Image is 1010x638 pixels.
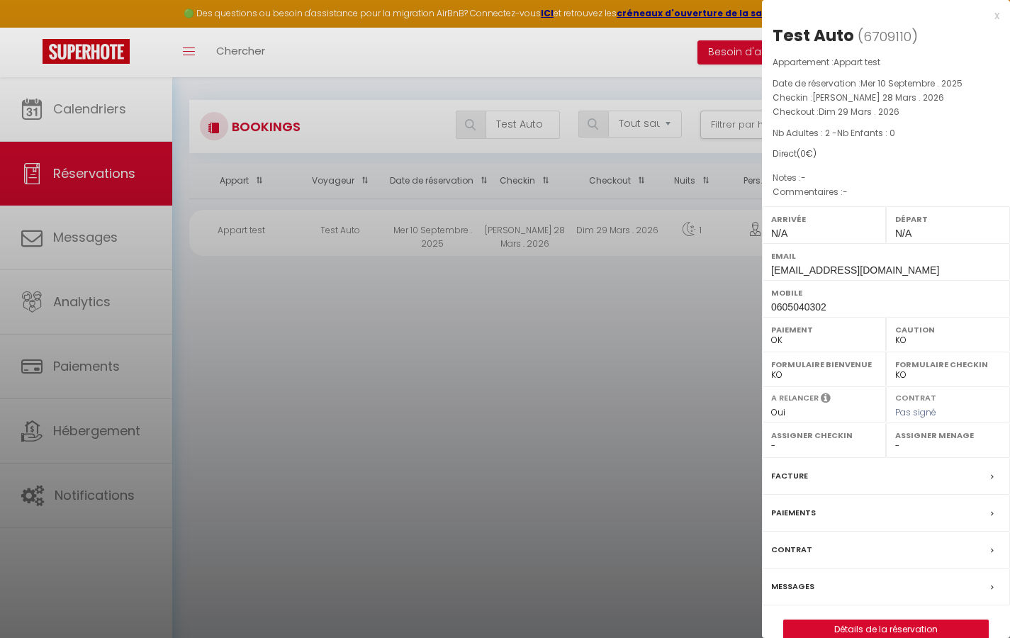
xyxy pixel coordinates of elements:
label: Assigner Checkin [771,428,877,442]
p: Checkin : [773,91,999,105]
span: 0605040302 [771,301,826,313]
div: Direct [773,147,999,161]
span: - [843,186,848,198]
label: Assigner Menage [895,428,1001,442]
label: Contrat [771,542,812,557]
label: Arrivée [771,212,877,226]
span: Nb Adultes : 2 - [773,127,895,139]
span: ( €) [797,147,817,159]
label: Caution [895,323,1001,337]
p: Appartement : [773,55,999,69]
span: N/A [895,228,911,239]
span: Pas signé [895,406,936,418]
label: Facture [771,469,808,483]
span: Nb Enfants : 0 [837,127,895,139]
div: x [762,7,999,24]
label: Formulaire Checkin [895,357,1001,371]
span: Mer 10 Septembre . 2025 [860,77,963,89]
span: Dim 29 Mars . 2026 [819,106,899,118]
label: Contrat [895,392,936,401]
label: A relancer [771,392,819,404]
span: Appart test [834,56,880,68]
label: Paiements [771,505,816,520]
label: Paiement [771,323,877,337]
p: Commentaires : [773,185,999,199]
button: Ouvrir le widget de chat LiveChat [11,6,54,48]
i: Sélectionner OUI si vous souhaiter envoyer les séquences de messages post-checkout [821,392,831,408]
span: [EMAIL_ADDRESS][DOMAIN_NAME] [771,264,939,276]
div: Test Auto [773,24,854,47]
label: Mobile [771,286,1001,300]
span: N/A [771,228,787,239]
p: Checkout : [773,105,999,119]
span: ( ) [858,26,918,46]
label: Email [771,249,1001,263]
span: - [801,172,806,184]
label: Départ [895,212,1001,226]
label: Formulaire Bienvenue [771,357,877,371]
p: Date de réservation : [773,77,999,91]
span: 6709110 [863,28,911,45]
span: 0 [800,147,806,159]
p: Notes : [773,171,999,185]
label: Messages [771,579,814,594]
span: [PERSON_NAME] 28 Mars . 2026 [812,91,944,103]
